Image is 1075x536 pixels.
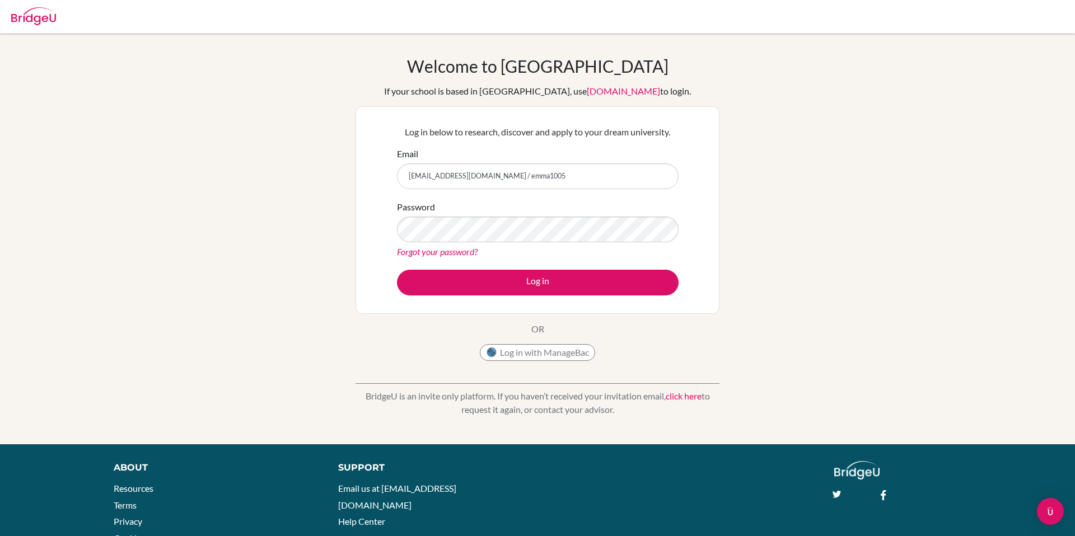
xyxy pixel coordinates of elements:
div: Open Intercom Messenger [1037,498,1064,525]
label: Password [397,200,435,214]
img: Bridge-U [11,7,56,25]
a: Email us at [EMAIL_ADDRESS][DOMAIN_NAME] [338,483,456,510]
button: Log in [397,270,679,295]
label: Email [397,147,418,161]
p: BridgeU is an invite only platform. If you haven’t received your invitation email, to request it ... [356,389,719,416]
a: Privacy [114,516,142,526]
div: About [114,461,313,474]
a: Forgot your password? [397,246,478,257]
img: logo_white@2x-f4f0deed5e89b7ecb1c2cc34c3e3d731f90f0f143d5ea2071677605dd97b5244.png [834,461,880,479]
a: click here [666,391,702,401]
a: [DOMAIN_NAME] [587,86,660,96]
p: Log in below to research, discover and apply to your dream university. [397,125,679,139]
div: If your school is based in [GEOGRAPHIC_DATA], use to login. [384,84,691,98]
h1: Welcome to [GEOGRAPHIC_DATA] [407,56,669,76]
p: OR [531,322,544,336]
a: Help Center [338,516,385,526]
a: Terms [114,500,137,510]
button: Log in with ManageBac [480,344,595,361]
div: Support [338,461,525,474]
a: Resources [114,483,153,493]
